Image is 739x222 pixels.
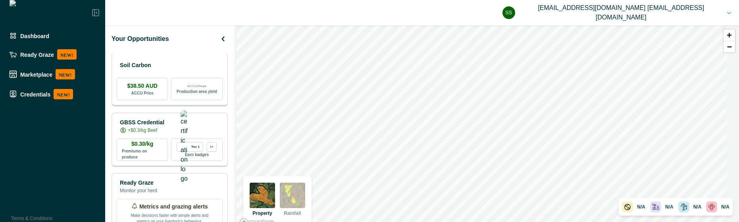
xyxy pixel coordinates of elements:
[11,216,52,221] a: Terms & Conditions
[187,84,206,89] p: ACCUs/ha/pa
[20,51,54,58] p: Ready Graze
[6,86,99,102] a: CredentialsNEW!
[139,203,208,211] p: Metrics and grazing alerts
[120,179,157,187] p: Ready Graze
[724,29,735,41] button: Zoom in
[56,69,75,79] p: NEW!
[280,183,305,208] img: rainfall preview
[693,203,702,210] p: N/A
[127,82,158,90] p: $38.50 AUD
[252,210,272,217] p: Property
[54,89,73,99] p: NEW!
[191,145,200,149] p: Tier 1
[185,152,209,158] p: Earn badges
[120,187,157,194] p: Monitor your herd
[128,127,157,134] p: +$0.3/kg Beef
[20,91,50,97] p: Credentials
[250,183,275,208] img: property preview
[284,210,301,217] p: Rainfall
[131,140,153,148] p: $0.30/kg
[181,110,188,183] img: certification logo
[20,71,52,77] p: Marketplace
[6,66,99,83] a: MarketplaceNEW!
[112,34,169,44] p: Your Opportunities
[721,203,729,210] p: N/A
[724,41,735,52] button: Zoom out
[665,203,674,210] p: N/A
[120,118,164,127] p: GBSS Credential
[57,49,77,60] p: NEW!
[131,90,154,96] p: ACCU Price
[6,46,99,63] a: Ready GrazeNEW!
[20,33,49,39] p: Dashboard
[177,89,217,95] p: Production area yield
[120,61,151,69] p: Soil Carbon
[122,148,163,160] p: Premiums on produce
[210,145,214,149] p: 1+
[637,203,645,210] p: N/A
[206,142,217,152] div: more credentials avaialble
[6,29,99,43] a: Dashboard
